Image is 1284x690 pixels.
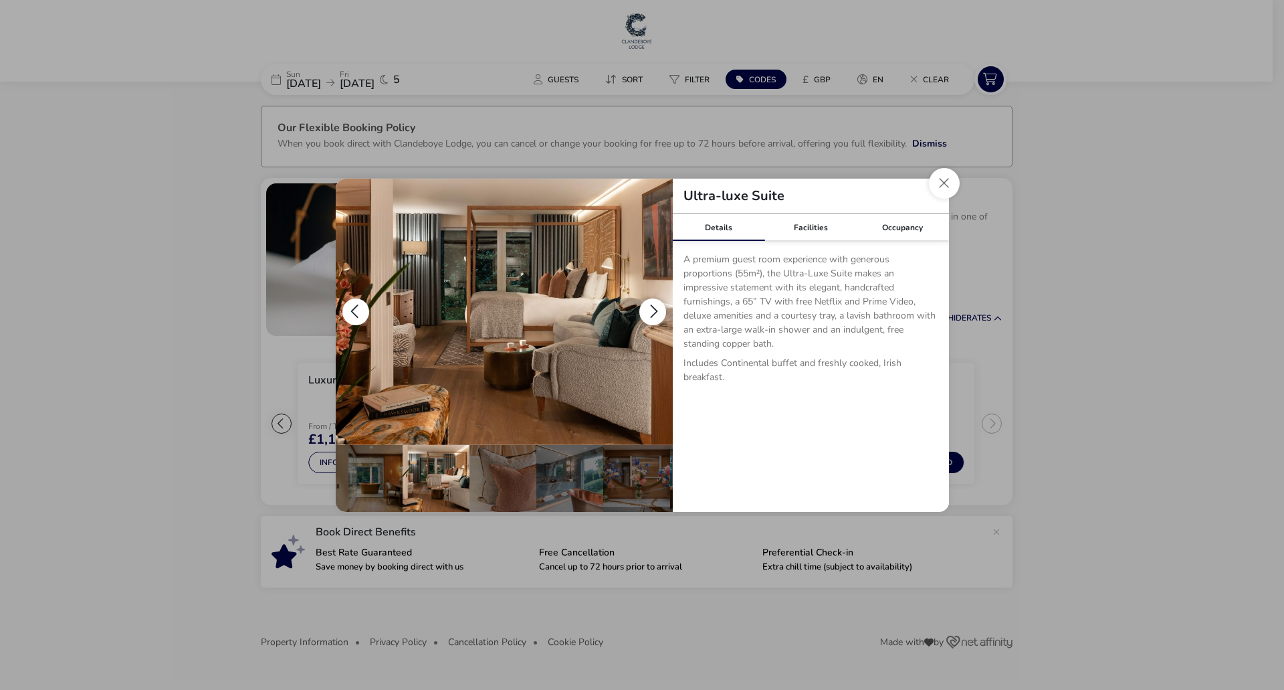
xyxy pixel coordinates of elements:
[857,214,949,241] div: Occupancy
[929,168,960,199] button: Close dialog
[683,356,938,390] p: Includes Continental buffet and freshly cooked, Irish breakfast.
[764,214,857,241] div: Facilities
[673,189,795,203] h2: Ultra-luxe Suite
[336,179,673,445] img: 60fe25ecf4be85bbc6031ff7eb62604149dc5430f70e1bd194b9e22ec89bf9da
[683,252,938,356] p: A premium guest room experience with generous proportions (55m²), the Ultra-Luxe Suite makes an i...
[336,179,949,512] div: details
[673,214,765,241] div: Details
